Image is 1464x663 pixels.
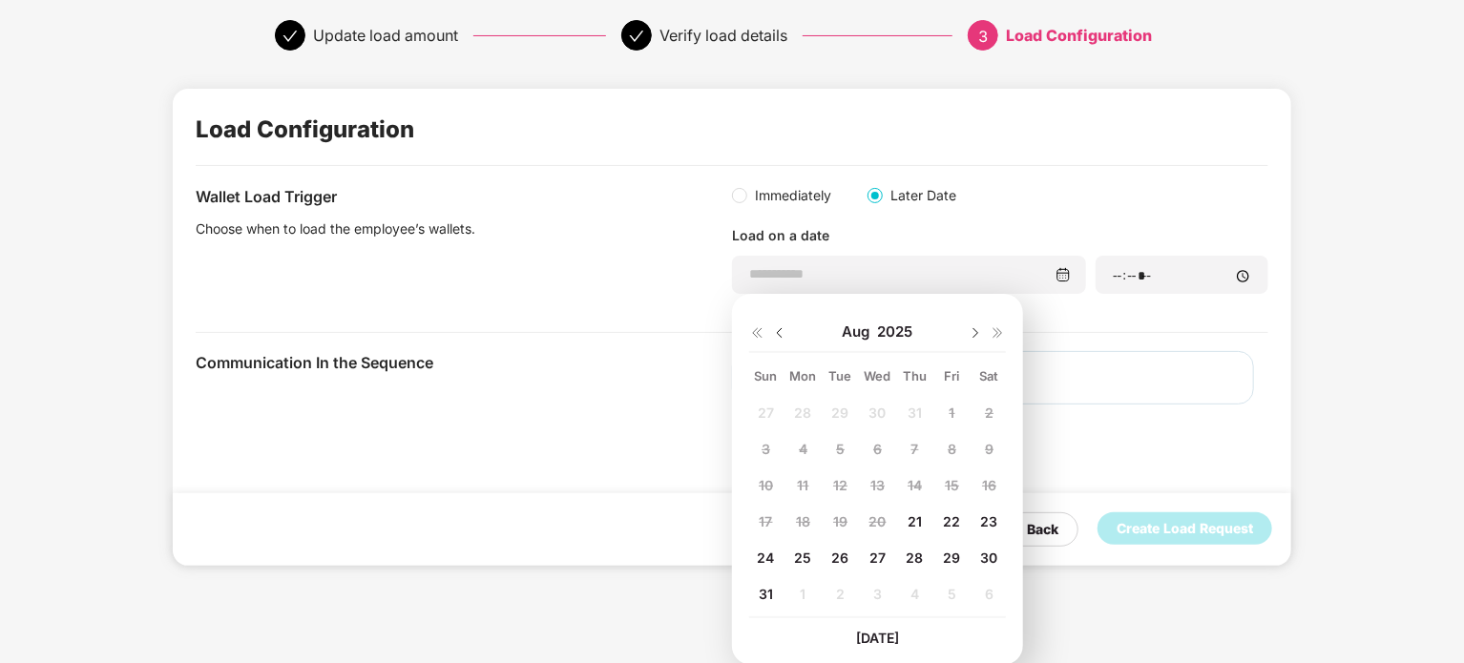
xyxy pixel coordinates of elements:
[973,367,1006,384] div: Sat
[883,185,964,206] span: Later Date
[196,185,732,209] div: Wallet Load Trigger
[907,549,924,566] span: 28
[196,218,674,239] div: Choose when to load the employee’s wallets.
[944,549,961,566] span: 29
[856,630,899,646] span: [DATE]
[869,549,886,566] span: 27
[843,322,878,342] span: Aug
[282,29,298,44] span: check
[629,29,644,44] span: check
[832,549,849,566] span: 26
[908,513,922,529] span: 21
[944,513,961,529] span: 22
[968,325,983,341] img: svg+xml;base64,PHN2ZyBpZD0iRHJvcGRvd24tMzJ4MzIiIHhtbG5zPSJodHRwOi8vd3d3LnczLm9yZy8yMDAwL3N2ZyIgd2...
[1006,20,1152,51] div: Load Configuration
[732,225,1268,246] div: Load on a date
[981,549,998,566] span: 30
[749,367,783,384] div: Sun
[878,322,913,342] span: 2025
[758,549,775,566] span: 24
[981,513,998,529] span: 23
[795,549,812,566] span: 25
[824,367,857,384] div: Tue
[1027,519,1058,540] div: Back
[759,586,773,602] span: 31
[196,351,732,375] div: Communication In the Sequence
[749,325,764,341] img: svg+xml;base64,PHN2ZyB4bWxucz0iaHR0cDovL3d3dy53My5vcmcvMjAwMC9zdmciIHdpZHRoPSIxNiIgaGVpZ2h0PSIxNi...
[991,325,1006,341] img: svg+xml;base64,PHN2ZyB4bWxucz0iaHR0cDovL3d3dy53My5vcmcvMjAwMC9zdmciIHdpZHRoPSIxNiIgaGVpZ2h0PSIxNi...
[313,20,458,51] div: Update load amount
[786,367,820,384] div: Mon
[861,367,894,384] div: Wed
[898,367,931,384] div: Thu
[1056,267,1071,282] img: svg+xml;base64,PHN2ZyBpZD0iQ2FsZW5kYXItMzJ4MzIiIHhtbG5zPSJodHRwOi8vd3d3LnczLm9yZy8yMDAwL3N2ZyIgd2...
[1117,518,1253,539] div: Create Load Request
[772,325,787,341] img: svg+xml;base64,PHN2ZyBpZD0iRHJvcGRvd24tMzJ4MzIiIHhtbG5zPSJodHRwOi8vd3d3LnczLm9yZy8yMDAwL3N2ZyIgd2...
[935,367,969,384] div: Fri
[659,20,787,51] div: Verify load details
[747,185,839,206] span: Immediately
[978,27,988,46] span: 3
[196,112,414,148] div: Load Configuration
